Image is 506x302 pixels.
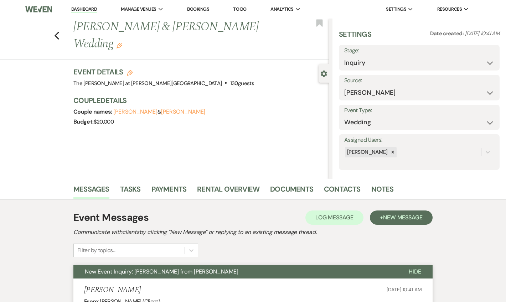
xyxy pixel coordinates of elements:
img: Weven Logo [25,2,52,17]
label: Stage: [344,46,494,56]
span: Budget: [73,118,94,125]
h3: Couple Details [73,95,322,105]
label: Event Type: [344,105,494,116]
span: Hide [409,268,421,275]
a: Payments [151,183,187,199]
button: Hide [397,265,433,278]
button: [PERSON_NAME] [161,109,205,115]
span: 130 guests [230,80,254,87]
h3: Settings [339,29,371,45]
button: Close lead details [321,70,327,77]
span: Settings [386,6,406,13]
span: New Event Inquiry: [PERSON_NAME] from [PERSON_NAME] [85,268,238,275]
a: Tasks [120,183,141,199]
h2: Communicate with clients by clicking "New Message" or replying to an existing message thread. [73,228,433,236]
a: Documents [270,183,313,199]
button: +New Message [370,210,433,225]
span: Log Message [315,214,353,221]
div: Filter by topics... [77,246,115,255]
button: New Event Inquiry: [PERSON_NAME] from [PERSON_NAME] [73,265,397,278]
span: The [PERSON_NAME] at [PERSON_NAME][GEOGRAPHIC_DATA] [73,80,222,87]
span: $20,000 [94,118,114,125]
label: Source: [344,75,494,86]
span: Manage Venues [121,6,156,13]
span: Couple names: [73,108,113,115]
span: & [113,108,205,115]
button: Edit [117,42,122,48]
h1: [PERSON_NAME] & [PERSON_NAME] Wedding [73,19,275,52]
label: Assigned Users: [344,135,494,145]
a: Notes [371,183,394,199]
a: Bookings [187,6,209,12]
a: Rental Overview [197,183,259,199]
a: Contacts [324,183,361,199]
a: Dashboard [71,6,97,13]
span: New Message [383,214,423,221]
button: [PERSON_NAME] [113,109,158,115]
a: To Do [233,6,246,12]
span: Resources [437,6,462,13]
span: Analytics [270,6,293,13]
div: [PERSON_NAME] [345,147,389,157]
h1: Event Messages [73,210,149,225]
button: Log Message [305,210,363,225]
h5: [PERSON_NAME] [84,286,141,295]
span: [DATE] 10:41 AM [465,30,500,37]
span: [DATE] 10:41 AM [387,286,422,293]
a: Messages [73,183,109,199]
span: Date created: [430,30,465,37]
h3: Event Details [73,67,254,77]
